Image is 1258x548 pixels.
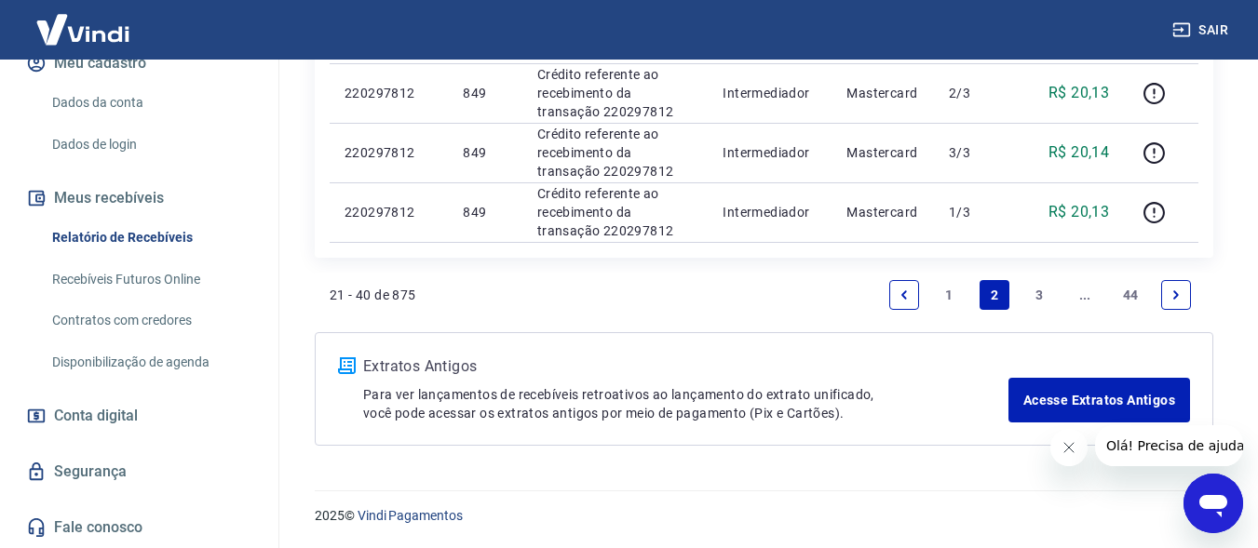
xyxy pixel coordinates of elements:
[330,286,416,304] p: 21 - 40 de 875
[980,280,1009,310] a: Page 2 is your current page
[1048,82,1109,104] p: R$ 20,13
[22,507,256,548] a: Fale conosco
[1070,280,1100,310] a: Jump forward
[1050,429,1088,466] iframe: Fechar mensagem
[1184,474,1243,533] iframe: Botão para abrir a janela de mensagens
[723,203,817,221] p: Intermediador
[45,261,256,299] a: Recebíveis Futuros Online
[22,395,256,436] a: Conta digital
[463,84,507,102] p: 849
[54,403,138,429] span: Conta digital
[1048,201,1109,223] p: R$ 20,13
[1116,280,1146,310] a: Page 44
[1025,280,1055,310] a: Page 3
[315,506,1213,526] p: 2025 ©
[22,178,256,219] button: Meus recebíveis
[345,203,433,221] p: 220297812
[846,84,919,102] p: Mastercard
[358,508,463,523] a: Vindi Pagamentos
[537,184,694,240] p: Crédito referente ao recebimento da transação 220297812
[882,273,1198,317] ul: Pagination
[723,84,817,102] p: Intermediador
[22,1,143,58] img: Vindi
[463,143,507,162] p: 849
[949,203,1004,221] p: 1/3
[537,125,694,180] p: Crédito referente ao recebimento da transação 220297812
[949,143,1004,162] p: 3/3
[22,451,256,492] a: Segurança
[723,143,817,162] p: Intermediador
[338,357,356,374] img: ícone
[345,84,433,102] p: 220297812
[363,355,1008,378] p: Extratos Antigos
[1169,13,1236,47] button: Sair
[45,301,256,340] a: Contratos com credores
[949,84,1004,102] p: 2/3
[537,65,694,121] p: Crédito referente ao recebimento da transação 220297812
[1008,378,1190,422] a: Acesse Extratos Antigos
[22,43,256,84] button: Meu cadastro
[45,219,256,257] a: Relatório de Recebíveis
[846,143,919,162] p: Mastercard
[1161,280,1191,310] a: Next page
[846,203,919,221] p: Mastercard
[463,203,507,221] p: 849
[45,343,256,381] a: Disponibilização de agenda
[889,280,919,310] a: Previous page
[1095,425,1243,466] iframe: Mensagem da empresa
[1048,141,1109,164] p: R$ 20,14
[935,280,965,310] a: Page 1
[11,13,156,28] span: Olá! Precisa de ajuda?
[45,126,256,164] a: Dados de login
[363,385,1008,422] p: Para ver lançamentos de recebíveis retroativos ao lançamento do extrato unificado, você pode aces...
[45,84,256,122] a: Dados da conta
[345,143,433,162] p: 220297812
